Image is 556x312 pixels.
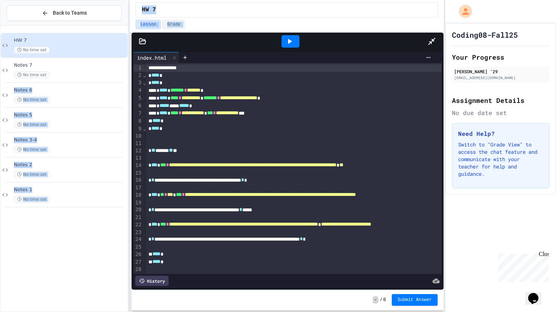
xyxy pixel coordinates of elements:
[133,192,143,199] div: 18
[525,283,549,305] iframe: chat widget
[14,196,50,203] span: No time set
[14,71,50,78] span: No time set
[14,62,126,68] span: Notes 7
[133,236,143,244] div: 24
[162,20,185,29] button: Grade
[14,112,126,118] span: Notes 5
[143,72,146,78] span: Fold line
[14,87,126,93] span: Notes 6
[133,52,179,63] div: index.html
[133,94,143,102] div: 5
[454,68,547,75] div: [PERSON_NAME] '29
[451,3,474,20] div: My Account
[133,162,143,170] div: 14
[133,259,143,266] div: 27
[3,3,51,47] div: Chat with us now!Close
[53,9,87,17] span: Back to Teams
[14,137,126,143] span: Notes 3-4
[142,5,156,14] span: HW 7
[452,52,549,62] h2: Your Progress
[133,221,143,229] div: 22
[135,276,169,286] div: History
[133,133,143,140] div: 10
[133,79,143,87] div: 3
[133,87,143,94] div: 4
[133,110,143,118] div: 7
[133,54,170,62] div: index.html
[14,187,126,193] span: Notes 1
[133,125,143,133] div: 9
[133,64,143,72] div: 1
[133,72,143,79] div: 2
[133,229,143,236] div: 23
[14,146,50,153] span: No time set
[7,5,122,21] button: Back to Teams
[458,129,543,138] h3: Need Help?
[133,266,143,273] div: 28
[452,108,549,117] div: No due date set
[380,297,382,303] span: /
[136,20,161,29] button: Lesson
[133,184,143,192] div: 17
[14,96,50,103] span: No time set
[373,296,378,304] span: -
[133,251,143,259] div: 26
[454,75,547,81] div: [EMAIL_ADDRESS][DOMAIN_NAME]
[495,251,549,282] iframe: chat widget
[133,118,143,125] div: 8
[133,177,143,184] div: 16
[133,102,143,110] div: 6
[133,170,143,177] div: 15
[14,37,126,44] span: HW 7
[452,95,549,105] h2: Assignment Details
[14,47,50,53] span: No time set
[14,162,126,168] span: Notes 2
[143,126,146,131] span: Fold line
[133,155,143,162] div: 13
[452,30,518,40] h1: Coding08-Fall25
[133,206,143,214] div: 20
[383,297,386,303] span: 0
[133,214,143,221] div: 21
[398,297,432,303] span: Submit Answer
[133,244,143,251] div: 25
[14,121,50,128] span: No time set
[143,80,146,86] span: Fold line
[133,140,143,147] div: 11
[133,199,143,207] div: 19
[133,147,143,155] div: 12
[14,171,50,178] span: No time set
[458,141,543,178] p: Switch to "Grade View" to access the chat feature and communicate with your teacher for help and ...
[392,294,438,306] button: Submit Answer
